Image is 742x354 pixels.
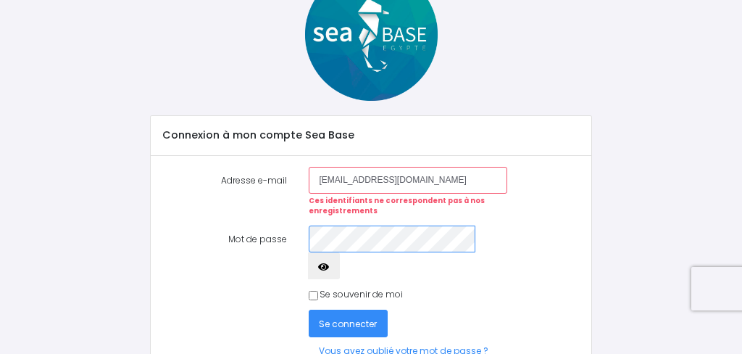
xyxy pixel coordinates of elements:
[151,116,591,156] div: Connexion à mon compte Sea Base
[320,288,403,301] label: Se souvenir de moi
[309,196,485,215] strong: Ces identifiants ne correspondent pas à nos enregistrements
[319,318,377,330] span: Se connecter
[151,167,298,217] label: Adresse e-mail
[309,310,388,337] button: Se connecter
[151,226,298,280] label: Mot de passe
